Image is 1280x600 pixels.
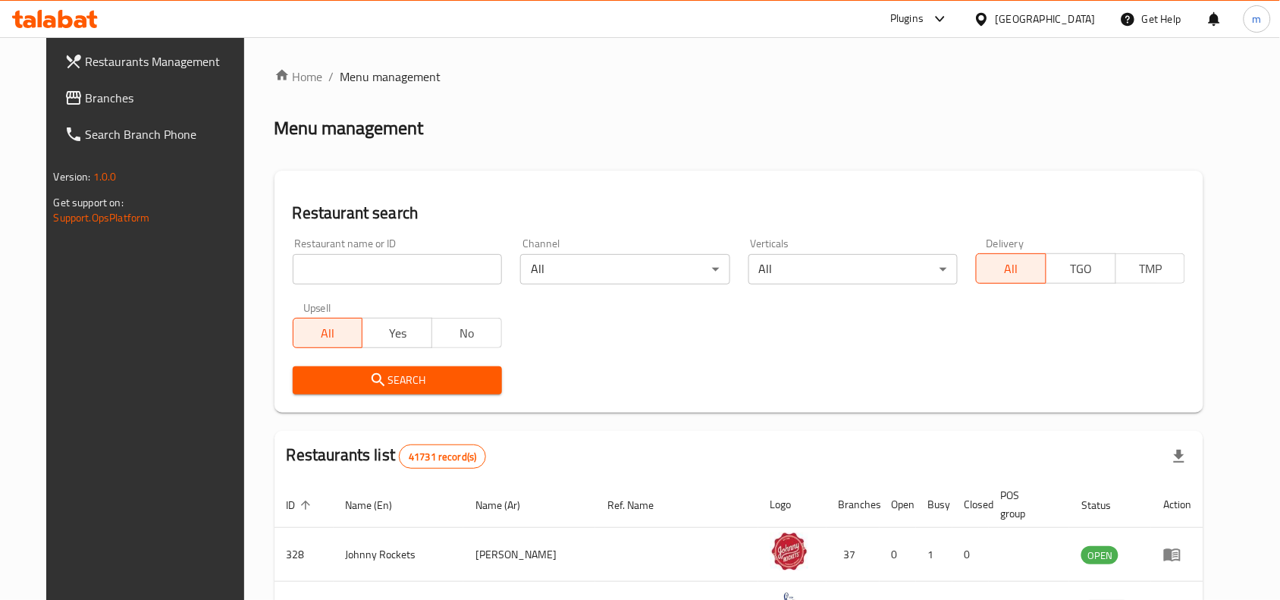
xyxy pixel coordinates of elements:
[275,68,1204,86] nav: breadcrumb
[287,444,487,469] h2: Restaurants list
[1151,482,1203,528] th: Action
[976,253,1046,284] button: All
[362,318,432,348] button: Yes
[880,482,916,528] th: Open
[475,496,540,514] span: Name (Ar)
[1115,253,1186,284] button: TMP
[916,482,952,528] th: Busy
[275,116,424,140] h2: Menu management
[400,450,485,464] span: 41731 record(s)
[287,496,315,514] span: ID
[758,482,827,528] th: Logo
[1081,496,1131,514] span: Status
[293,254,502,284] input: Search for restaurant name or ID..
[52,80,260,116] a: Branches
[827,528,880,582] td: 37
[293,366,502,394] button: Search
[1253,11,1262,27] span: m
[329,68,334,86] li: /
[340,68,441,86] span: Menu management
[293,202,1186,225] h2: Restaurant search
[431,318,502,348] button: No
[983,258,1040,280] span: All
[54,193,124,212] span: Get support on:
[399,445,486,469] div: Total records count
[607,496,673,514] span: Ref. Name
[987,238,1024,249] label: Delivery
[1161,438,1197,475] div: Export file
[275,528,334,582] td: 328
[52,43,260,80] a: Restaurants Management
[463,528,595,582] td: [PERSON_NAME]
[293,318,363,348] button: All
[952,528,989,582] td: 0
[54,208,150,228] a: Support.OpsPlatform
[303,303,331,313] label: Upsell
[916,528,952,582] td: 1
[1081,546,1118,564] div: OPEN
[1046,253,1116,284] button: TGO
[86,125,248,143] span: Search Branch Phone
[300,322,357,344] span: All
[520,254,729,284] div: All
[1001,486,1052,523] span: POS group
[275,68,323,86] a: Home
[890,10,924,28] div: Plugins
[952,482,989,528] th: Closed
[996,11,1096,27] div: [GEOGRAPHIC_DATA]
[1053,258,1110,280] span: TGO
[52,116,260,152] a: Search Branch Phone
[1122,258,1180,280] span: TMP
[334,528,464,582] td: Johnny Rockets
[748,254,958,284] div: All
[93,167,117,187] span: 1.0.0
[86,89,248,107] span: Branches
[86,52,248,71] span: Restaurants Management
[438,322,496,344] span: No
[1081,547,1118,564] span: OPEN
[1163,545,1191,564] div: Menu
[770,532,808,570] img: Johnny Rockets
[369,322,426,344] span: Yes
[54,167,91,187] span: Version:
[880,528,916,582] td: 0
[827,482,880,528] th: Branches
[346,496,413,514] span: Name (En)
[305,371,490,390] span: Search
